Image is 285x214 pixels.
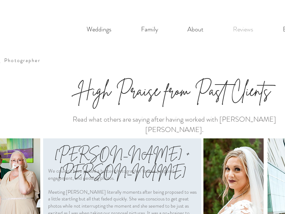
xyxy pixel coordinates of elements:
a: Family [126,22,173,37]
p: Family [138,22,162,37]
a: Reviews [218,22,268,37]
span: High Praise from Past Clients [78,79,270,102]
a: About [173,22,218,37]
span: [PERSON_NAME] + [PERSON_NAME] [55,146,190,179]
p: About [184,22,207,37]
span: Read what others are saying after having worked with [PERSON_NAME] [PERSON_NAME]. [73,114,276,135]
span: We couldn't have picked a better photographer for our proposal, engagement, and wedding photos. [48,167,175,182]
p: Reviews [229,22,257,37]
